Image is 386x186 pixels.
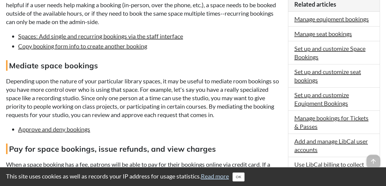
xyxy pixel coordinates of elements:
h4: Mediate space bookings [6,60,282,71]
a: Spaces: Add single and recurring bookings via the staff interface [18,33,183,40]
span: arrow_upward [367,155,380,168]
a: Approve and deny bookings [18,126,90,133]
a: Set up and customize Equipment Bookings [294,91,349,107]
a: Copy booking form info to create another booking [18,42,147,50]
a: Add and manage LibCal user accounts [294,138,368,153]
span: Related articles [294,1,336,8]
a: Manage bookings for Tickets & Passes [294,114,369,130]
a: Set up and customize seat bookings [294,68,361,84]
a: Manage seat bookings [294,30,352,37]
a: Use LibCal billing to collect and manage payments [294,161,364,176]
a: Manage equipment bookings [294,15,369,23]
a: Set up and customize Space Bookings [294,45,365,60]
p: Depending upon the nature of your particular library spaces, it may be useful to mediate room boo... [6,77,282,119]
a: arrow_upward [367,155,380,163]
button: Close [233,172,245,181]
a: Read more [201,172,229,180]
h4: Pay for space bookings, issue refunds, and view charges [6,144,282,154]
